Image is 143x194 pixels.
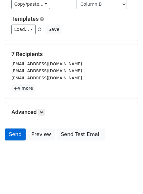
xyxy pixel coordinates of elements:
small: [EMAIL_ADDRESS][DOMAIN_NAME] [11,61,82,66]
a: Preview [27,128,55,140]
a: +4 more [11,84,35,92]
h5: Advanced [11,109,132,116]
iframe: Chat Widget [111,164,143,194]
a: Load... [11,25,36,34]
small: [EMAIL_ADDRESS][DOMAIN_NAME] [11,76,82,80]
a: Send [5,128,26,140]
h5: 7 Recipients [11,51,132,58]
small: [EMAIL_ADDRESS][DOMAIN_NAME] [11,68,82,73]
a: Templates [11,15,39,22]
button: Save [46,25,62,34]
a: Send Test Email [57,128,105,140]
